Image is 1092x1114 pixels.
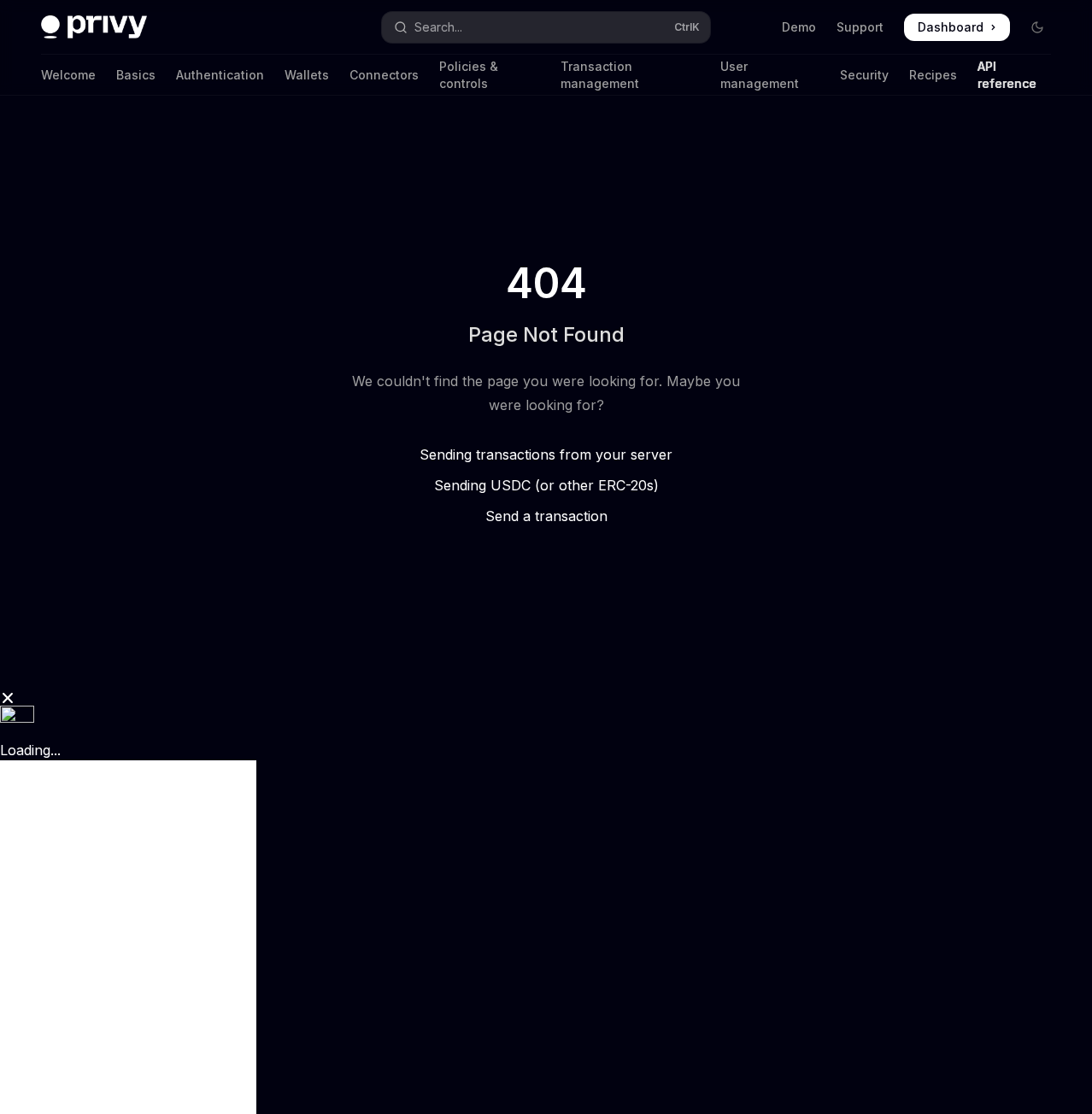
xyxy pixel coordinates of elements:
[674,21,700,34] span: Ctrl K
[720,55,819,96] a: User management
[918,19,983,36] span: Dashboard
[904,14,1010,41] a: Dashboard
[344,444,748,465] a: Sending transactions from your server
[1024,14,1051,41] button: Toggle dark mode
[909,55,957,96] a: Recipes
[468,321,625,349] h1: Page Not Found
[978,55,1051,96] a: API reference
[41,55,96,96] a: Welcome
[439,55,540,96] a: Policies & controls
[434,477,659,494] span: Sending USDC (or other ERC-20s)
[840,55,889,96] a: Security
[782,19,816,36] a: Demo
[382,12,709,43] button: Open search
[561,55,700,96] a: Transaction management
[485,507,608,525] span: Send a transaction
[41,15,147,39] img: dark logo
[502,260,590,308] span: 404
[344,475,748,495] a: Sending USDC (or other ERC-20s)
[285,55,329,96] a: Wallets
[116,55,156,96] a: Basics
[176,55,264,96] a: Authentication
[414,17,462,38] div: Search...
[837,19,884,36] a: Support
[420,446,672,463] span: Sending transactions from your server
[344,506,748,526] a: Send a transaction
[344,369,748,417] div: We couldn't find the page you were looking for. Maybe you were looking for?
[349,55,419,96] a: Connectors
